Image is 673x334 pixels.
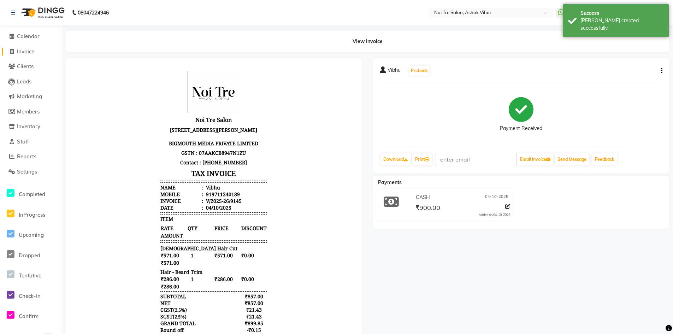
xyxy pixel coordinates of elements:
[88,262,111,268] div: Round off
[132,139,159,146] div: 04/10/2025
[17,138,29,145] span: Staff
[129,139,131,146] span: :
[592,153,617,165] a: Feedback
[88,288,195,294] div: Generated By : at 04/10/2025
[500,125,542,132] div: Payment Received
[142,210,168,218] span: ₹286.00
[88,167,114,174] span: AMOUNT
[132,126,167,133] div: 919711240189
[88,255,123,262] div: GRAND TOTAL
[129,126,131,133] span: :
[115,187,141,194] span: 1
[2,168,60,176] a: Settings
[115,6,168,48] img: file_1691042031816.jpeg
[388,66,401,76] span: Vibhu
[129,133,131,139] span: :
[19,272,41,279] span: Tentative
[88,228,114,235] div: SUBTOTAL
[88,159,114,167] span: RATE
[88,180,165,187] span: [DEMOGRAPHIC_DATA] Hair Cut
[88,248,114,255] div: ( )
[142,159,168,167] span: PRICE
[409,66,430,76] button: Prebook
[132,119,148,126] div: Vibhu
[169,262,195,268] div: -₹0.15
[2,48,60,56] a: Invoice
[88,60,195,83] p: [STREET_ADDRESS][PERSON_NAME] BIGMOUTH MEDIA PRIVATE LIMITED
[2,33,60,41] a: Calendar
[2,93,60,101] a: Marketing
[17,48,34,55] span: Invoice
[17,153,36,160] span: Reports
[415,204,440,213] span: ₹900.00
[88,281,195,288] p: Please visit again !
[88,151,101,157] span: ITEM
[19,313,39,320] span: Confirm
[17,108,40,115] span: Members
[17,123,40,130] span: Inventory
[169,235,195,241] div: ₹857.00
[102,248,112,255] span: 2.5%
[88,102,195,115] h3: TAX INVOICE
[88,139,131,146] div: Date
[17,33,40,40] span: Calendar
[88,133,131,139] div: Invoice
[115,159,141,167] span: QTY
[19,191,45,198] span: Completed
[88,241,101,248] span: CGST
[88,119,131,126] div: Name
[17,63,34,70] span: Clients
[88,235,98,241] div: NET
[17,78,31,85] span: Leads
[88,187,114,194] span: ₹571.00
[169,248,195,255] div: ₹21.43
[2,138,60,146] a: Staff
[19,293,41,299] span: Check-In
[517,153,553,165] button: Email Invoice
[169,268,195,275] div: ₹900.00
[88,93,195,102] p: Contact : [PHONE_NUMBER]
[78,3,109,23] b: 08047224946
[416,194,430,201] span: CASH
[142,187,168,194] span: ₹571.00
[88,49,195,60] h3: Noi Tre Salon
[2,108,60,116] a: Members
[88,268,98,275] div: Paid
[88,126,131,133] div: Mobile
[129,119,131,126] span: :
[169,187,195,194] span: ₹0.00
[485,194,508,201] span: 04-10-2025
[479,212,510,217] div: Added on 04-10-2025
[2,63,60,71] a: Clients
[169,241,195,248] div: ₹21.43
[19,232,44,238] span: Upcoming
[88,210,114,218] span: ₹286.00
[88,248,100,255] span: SGST
[436,153,517,166] input: enter email
[19,252,40,259] span: Dropped
[412,153,432,165] a: Print
[380,153,411,165] a: Download
[580,10,663,17] div: Success
[555,153,589,165] button: Send Message
[88,218,114,225] span: ₹286.00
[19,211,45,218] span: InProgress
[17,93,42,100] span: Marketing
[132,133,169,139] div: V/2025-26/9145
[88,194,114,201] span: ₹571.00
[580,17,663,32] div: Bill created successfully.
[88,204,130,210] span: Hair - Beard Trim
[169,159,195,167] span: DISCOUNT
[115,210,141,218] span: 1
[88,83,195,93] p: GSTN : 07AAKCB8947N1ZU
[88,241,114,248] div: ( )
[169,210,195,218] span: ₹0.00
[17,168,37,175] span: Settings
[18,3,66,23] img: logo
[102,242,113,248] span: 2.5%
[2,78,60,86] a: Leads
[132,288,153,294] span: Manager
[65,31,669,52] div: View Invoice
[169,255,195,262] div: ₹899.85
[378,179,402,186] span: Payments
